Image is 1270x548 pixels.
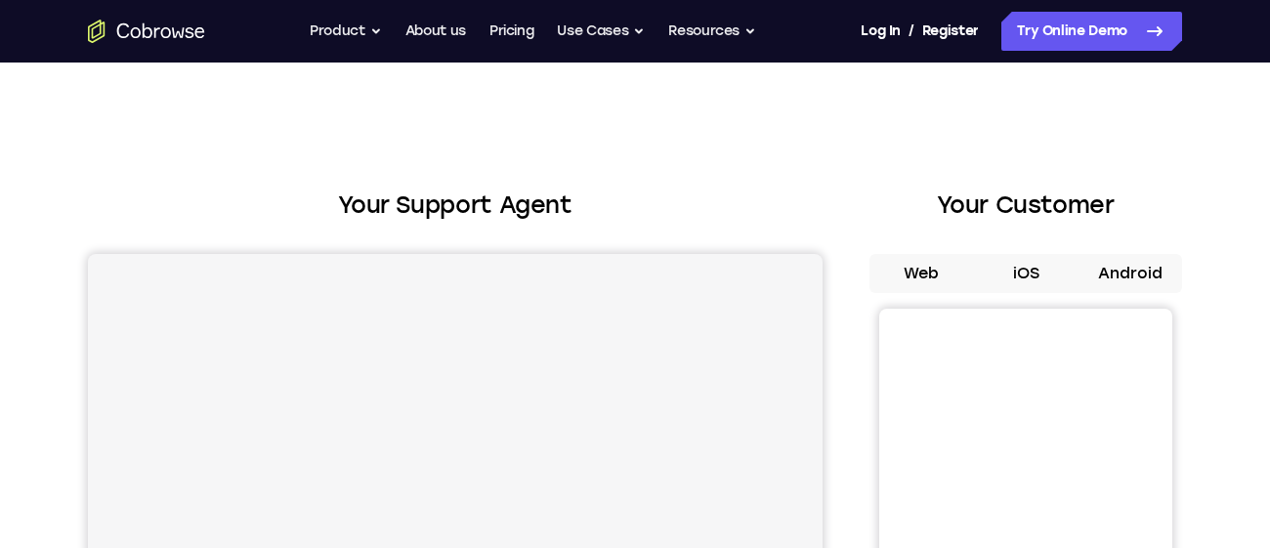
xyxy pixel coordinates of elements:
h2: Your Customer [869,188,1182,223]
button: Product [310,12,382,51]
button: Android [1078,254,1182,293]
button: Use Cases [557,12,645,51]
span: / [909,20,914,43]
a: About us [405,12,466,51]
a: Pricing [489,12,534,51]
a: Register [922,12,979,51]
a: Go to the home page [88,20,205,43]
h2: Your Support Agent [88,188,823,223]
button: Resources [668,12,756,51]
button: iOS [974,254,1079,293]
a: Log In [861,12,900,51]
button: Web [869,254,974,293]
a: Try Online Demo [1001,12,1182,51]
